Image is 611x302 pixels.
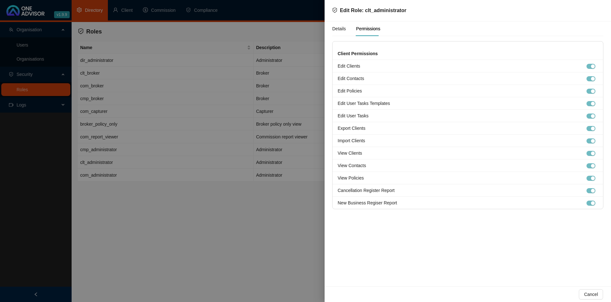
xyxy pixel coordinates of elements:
li: View Policies [333,172,603,184]
li: Edit Contacts [333,72,603,85]
li: View Clients [333,147,603,159]
span: safety-certificate [332,8,337,13]
h4: Client Permissions [338,50,598,57]
li: Edit Policies [333,85,603,97]
li: View Contacts [333,159,603,172]
li: New Business Regiser Report [333,197,603,209]
button: Cancel [579,289,603,299]
li: Import Clients [333,135,603,147]
li: Edit User Tasks [333,110,603,122]
li: Export Clients [333,122,603,135]
div: Details [332,25,346,32]
li: Cancellation Register Report [333,184,603,197]
span: Permissions [356,26,380,31]
span: Edit Role: clt_administrator [340,8,406,13]
span: Cancel [584,291,598,298]
li: Edit Clients [333,60,603,72]
li: Edit User Tasks Templates [333,97,603,110]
